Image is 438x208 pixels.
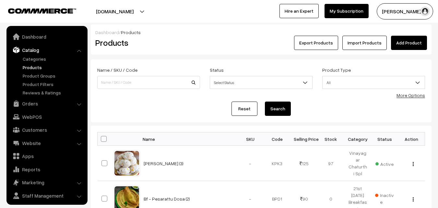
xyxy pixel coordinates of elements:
[8,111,85,123] a: WebPOS
[97,67,137,73] label: Name / SKU / Code
[294,36,338,50] button: Export Products
[344,132,371,146] th: Category
[237,146,264,181] td: -
[21,81,85,88] a: Product Filters
[290,132,317,146] th: Selling Price
[140,132,237,146] th: Name
[21,89,85,96] a: Reviews & Ratings
[8,44,85,56] a: Catalog
[8,164,85,175] a: Reports
[8,31,85,43] a: Dashboard
[237,132,264,146] th: SKU
[210,77,312,88] span: Select Status
[290,146,317,181] td: 125
[413,162,414,166] img: Menu
[8,8,76,13] img: COMMMERCE
[121,30,141,35] span: Products
[322,76,425,89] span: All
[8,124,85,136] a: Customers
[317,132,344,146] th: Stock
[231,102,257,116] a: Reset
[264,132,290,146] th: Code
[391,36,427,50] a: Add Product
[210,67,224,73] label: Status
[8,177,85,188] a: Marketing
[8,137,85,149] a: Website
[413,197,414,202] img: Menu
[210,76,313,89] span: Select Status
[265,102,291,116] button: Search
[377,3,433,19] button: [PERSON_NAME] s…
[95,38,199,48] h2: Products
[323,77,425,88] span: All
[95,30,119,35] a: Dashboard
[21,72,85,79] a: Product Groups
[420,6,430,16] img: user
[8,190,85,202] a: Staff Management
[375,159,394,167] span: Active
[397,92,425,98] a: More Options
[8,150,85,162] a: Apps
[8,98,85,109] a: Orders
[375,192,394,205] span: Inactive
[21,64,85,71] a: Products
[279,4,319,18] a: Hire an Expert
[264,146,290,181] td: KPK3
[371,132,398,146] th: Status
[21,55,85,62] a: Categories
[8,6,65,14] a: COMMMERCE
[342,36,387,50] a: Import Products
[398,132,425,146] th: Action
[344,146,371,181] td: Vinayagar Chaturthi Spl
[73,3,156,19] button: [DOMAIN_NAME]
[144,196,190,202] a: Bf - Pesarattu Dosa (2)
[322,67,351,73] label: Product Type
[317,146,344,181] td: 97
[95,29,427,36] div: /
[97,76,200,89] input: Name / SKU / Code
[144,161,183,166] a: [PERSON_NAME] (3)
[325,4,369,18] a: My Subscription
